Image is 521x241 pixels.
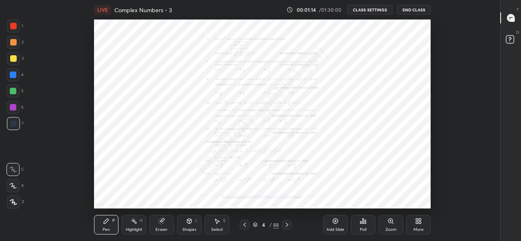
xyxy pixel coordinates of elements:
button: End Class [397,5,431,15]
div: C [7,163,24,176]
div: 3 [7,52,24,65]
div: Highlight [126,228,142,232]
div: 7 [7,117,24,130]
div: Shapes [182,228,196,232]
div: LIVE [94,5,111,15]
div: / [269,222,271,227]
div: 6 [7,101,24,114]
div: Pen [103,228,110,232]
p: T [517,7,519,13]
div: P [112,219,115,223]
div: Select [211,228,223,232]
div: More [414,228,424,232]
div: 4 [259,222,267,227]
div: L [195,219,198,223]
div: 5 [7,85,24,98]
div: Poll [360,228,366,232]
div: 4 [7,68,24,81]
button: CLASS SETTINGS [348,5,392,15]
div: X [7,179,24,192]
div: H [140,219,142,223]
div: 1 [7,20,23,33]
div: 88 [273,221,279,228]
h4: Complex Numbers - 3 [114,6,172,14]
div: Z [7,195,24,208]
p: D [516,29,519,35]
div: Zoom [385,228,396,232]
div: Add Slide [326,228,344,232]
div: 2 [7,36,24,49]
div: S [223,219,225,223]
div: Eraser [155,228,168,232]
